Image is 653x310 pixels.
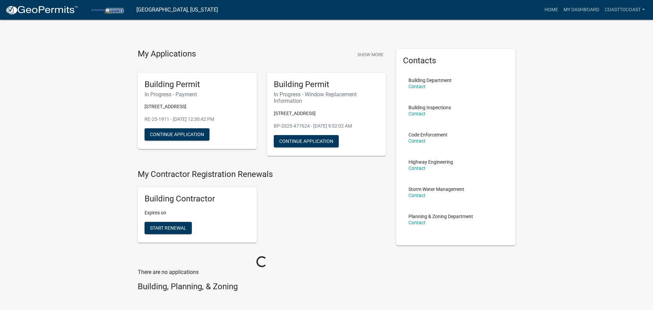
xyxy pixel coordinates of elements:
[408,111,425,116] a: Contact
[274,80,379,89] h5: Building Permit
[138,282,386,292] h4: Building, Planning, & Zoning
[408,214,473,219] p: Planning & Zoning Department
[145,91,250,98] h6: In Progress - Payment
[602,3,648,16] a: CoastToCoast
[138,169,386,248] wm-registration-list-section: My Contractor Registration Renewals
[145,128,210,141] button: Continue Application
[138,49,196,59] h4: My Applications
[274,91,379,104] h6: In Progress - Window Replacement Information
[542,3,561,16] a: Home
[145,194,250,204] h5: Building Contractor
[138,169,386,179] h4: My Contractor Registration Renewals
[408,105,451,110] p: Building Inspections
[408,78,452,83] p: Building Department
[145,80,250,89] h5: Building Permit
[408,138,425,144] a: Contact
[150,225,186,231] span: Start Renewal
[145,116,250,123] p: RE-25-1911 - [DATE] 12:30:42 PM
[408,132,448,137] p: Code Enforcement
[274,110,379,117] p: [STREET_ADDRESS]
[408,160,453,164] p: Highway Engineering
[274,135,339,147] button: Continue Application
[408,165,425,171] a: Contact
[136,4,218,16] a: [GEOGRAPHIC_DATA], [US_STATE]
[145,103,250,110] p: [STREET_ADDRESS]
[408,193,425,198] a: Contact
[138,268,386,276] p: There are no applications
[408,220,425,225] a: Contact
[408,187,464,192] p: Storm Water Management
[355,49,386,60] button: Show More
[84,5,131,14] img: Porter County, Indiana
[561,3,602,16] a: My Dashboard
[145,222,192,234] button: Start Renewal
[145,209,250,216] p: Expires on
[408,84,425,89] a: Contact
[403,56,508,66] h5: Contacts
[274,123,379,130] p: BP-2025-477624 - [DATE] 9:52:02 AM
